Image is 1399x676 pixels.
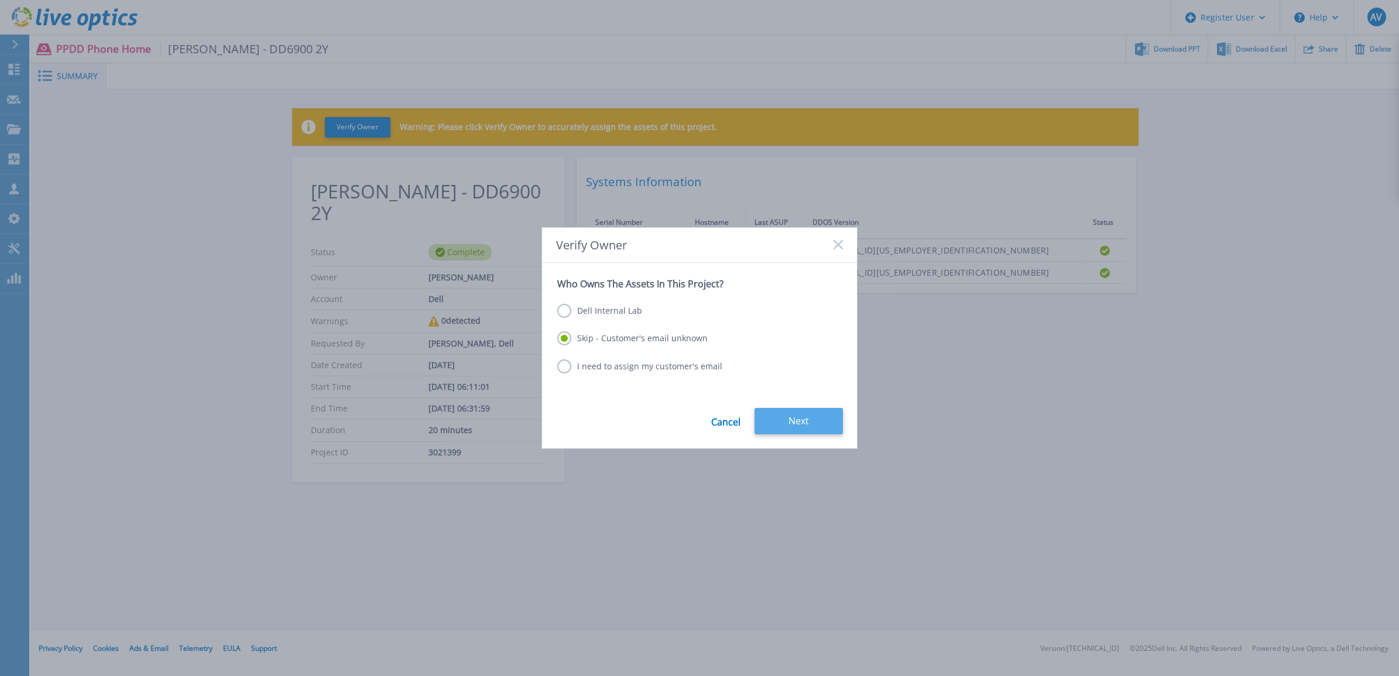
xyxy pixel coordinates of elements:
[557,359,722,373] label: I need to assign my customer's email
[557,278,842,290] p: Who Owns The Assets In This Project?
[557,304,642,318] label: Dell Internal Lab
[755,408,843,434] button: Next
[556,238,627,252] span: Verify Owner
[557,331,708,345] label: Skip - Customer's email unknown
[711,408,740,434] a: Cancel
